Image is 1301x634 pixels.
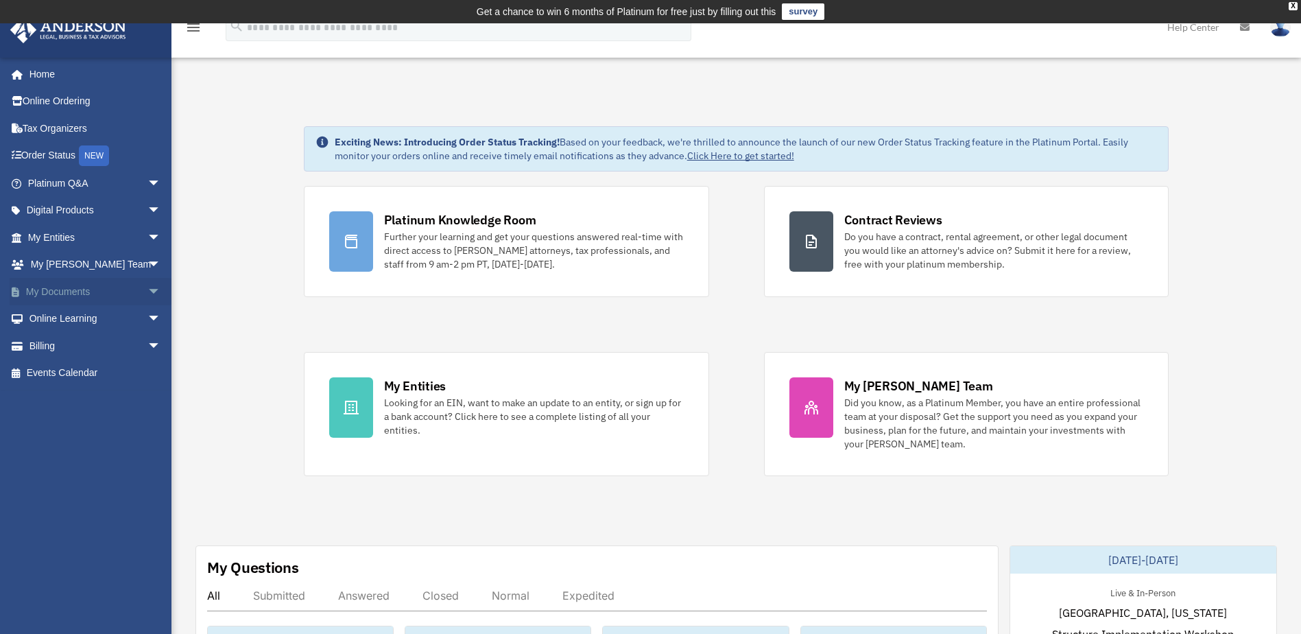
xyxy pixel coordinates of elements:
a: My Entities Looking for an EIN, want to make an update to an entity, or sign up for a bank accoun... [304,352,709,476]
div: Submitted [253,589,305,602]
span: arrow_drop_down [147,305,175,333]
a: Online Learningarrow_drop_down [10,305,182,333]
div: Get a chance to win 6 months of Platinum for free just by filling out this [477,3,776,20]
div: [DATE]-[DATE] [1010,546,1276,574]
strong: Exciting News: Introducing Order Status Tracking! [335,136,560,148]
div: Platinum Knowledge Room [384,211,536,228]
a: Tax Organizers [10,115,182,142]
div: Do you have a contract, rental agreement, or other legal document you would like an attorney's ad... [844,230,1144,271]
a: survey [782,3,824,20]
div: NEW [79,145,109,166]
a: My [PERSON_NAME] Team Did you know, as a Platinum Member, you have an entire professional team at... [764,352,1169,476]
a: Online Ordering [10,88,182,115]
img: Anderson Advisors Platinum Portal [6,16,130,43]
div: Did you know, as a Platinum Member, you have an entire professional team at your disposal? Get th... [844,396,1144,451]
span: arrow_drop_down [147,332,175,360]
div: close [1289,2,1298,10]
a: My Entitiesarrow_drop_down [10,224,182,251]
span: arrow_drop_down [147,197,175,225]
span: arrow_drop_down [147,224,175,252]
div: My Questions [207,557,299,578]
img: User Pic [1270,17,1291,37]
a: My Documentsarrow_drop_down [10,278,182,305]
a: Platinum Q&Aarrow_drop_down [10,169,182,197]
div: Based on your feedback, we're thrilled to announce the launch of our new Order Status Tracking fe... [335,135,1158,163]
div: Contract Reviews [844,211,942,228]
span: [GEOGRAPHIC_DATA], [US_STATE] [1059,604,1227,621]
span: arrow_drop_down [147,169,175,198]
span: arrow_drop_down [147,278,175,306]
div: My [PERSON_NAME] Team [844,377,993,395]
a: Billingarrow_drop_down [10,332,182,360]
div: Normal [492,589,529,602]
a: Home [10,60,175,88]
div: All [207,589,220,602]
div: Live & In-Person [1099,585,1186,599]
div: Answered [338,589,390,602]
div: Looking for an EIN, want to make an update to an entity, or sign up for a bank account? Click her... [384,396,684,437]
div: Further your learning and get your questions answered real-time with direct access to [PERSON_NAM... [384,230,684,271]
div: Expedited [562,589,614,602]
a: My [PERSON_NAME] Teamarrow_drop_down [10,251,182,279]
a: Events Calendar [10,360,182,387]
a: Digital Productsarrow_drop_down [10,197,182,224]
i: menu [185,19,202,36]
div: My Entities [384,377,446,395]
a: menu [185,24,202,36]
i: search [229,19,244,34]
div: Closed [422,589,459,602]
span: arrow_drop_down [147,251,175,279]
a: Platinum Knowledge Room Further your learning and get your questions answered real-time with dire... [304,186,709,297]
a: Order StatusNEW [10,142,182,170]
a: Contract Reviews Do you have a contract, rental agreement, or other legal document you would like... [764,186,1169,297]
a: Click Here to get started! [687,150,794,162]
